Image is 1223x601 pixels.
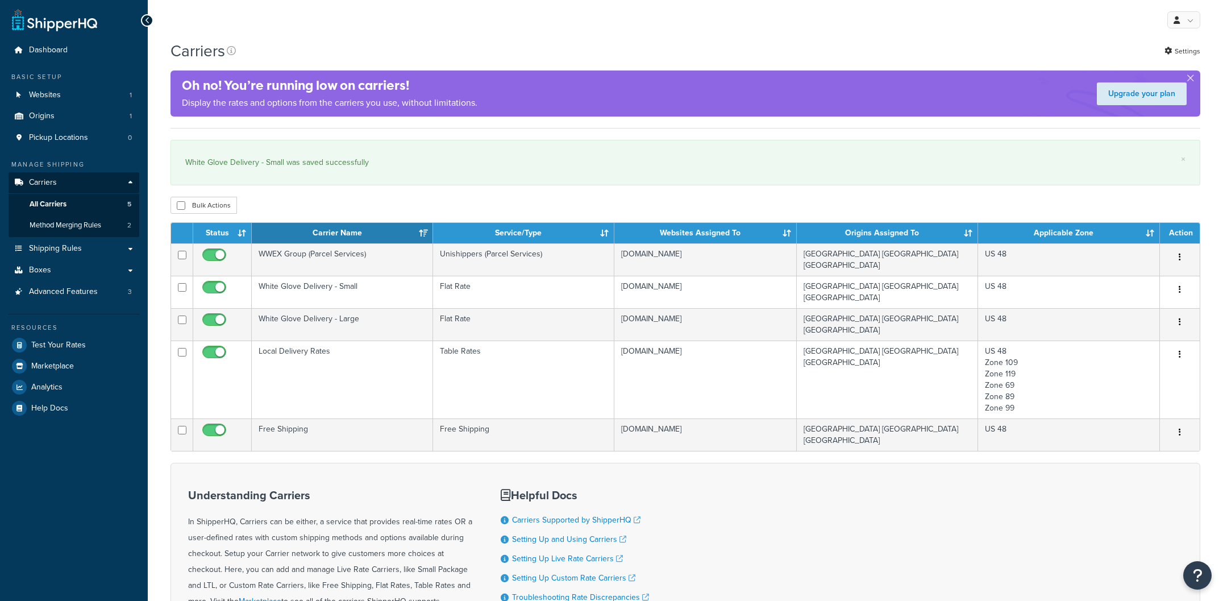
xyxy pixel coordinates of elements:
[9,260,139,281] a: Boxes
[128,287,132,297] span: 3
[29,266,51,275] span: Boxes
[252,341,433,418] td: Local Delivery Rates
[9,106,139,127] li: Origins
[433,276,614,308] td: Flat Rate
[31,362,74,371] span: Marketplace
[978,243,1160,276] td: US 48
[501,489,649,501] h3: Helpful Docs
[433,243,614,276] td: Unishippers (Parcel Services)
[193,223,252,243] th: Status: activate to sort column ascending
[252,223,433,243] th: Carrier Name: activate to sort column ascending
[182,95,477,111] p: Display the rates and options from the carriers you use, without limitations.
[31,383,63,392] span: Analytics
[182,76,477,95] h4: Oh no! You’re running low on carriers!
[9,215,139,236] li: Method Merging Rules
[797,308,978,341] td: [GEOGRAPHIC_DATA] [GEOGRAPHIC_DATA] [GEOGRAPHIC_DATA]
[9,172,139,193] a: Carriers
[252,276,433,308] td: White Glove Delivery - Small
[9,323,139,333] div: Resources
[30,221,101,230] span: Method Merging Rules
[9,281,139,302] li: Advanced Features
[29,90,61,100] span: Websites
[29,244,82,254] span: Shipping Rules
[170,40,225,62] h1: Carriers
[433,341,614,418] td: Table Rates
[512,572,635,584] a: Setting Up Custom Rate Carriers
[433,418,614,451] td: Free Shipping
[797,418,978,451] td: [GEOGRAPHIC_DATA] [GEOGRAPHIC_DATA] [GEOGRAPHIC_DATA]
[252,243,433,276] td: WWEX Group (Parcel Services)
[9,238,139,259] a: Shipping Rules
[29,287,98,297] span: Advanced Features
[978,341,1160,418] td: US 48 Zone 109 Zone 119 Zone 69 Zone 89 Zone 99
[31,404,68,413] span: Help Docs
[9,127,139,148] a: Pickup Locations 0
[9,398,139,418] a: Help Docs
[978,418,1160,451] td: US 48
[252,418,433,451] td: Free Shipping
[978,223,1160,243] th: Applicable Zone: activate to sort column ascending
[433,308,614,341] td: Flat Rate
[29,111,55,121] span: Origins
[797,223,978,243] th: Origins Assigned To: activate to sort column ascending
[9,40,139,61] a: Dashboard
[130,111,132,121] span: 1
[9,335,139,355] a: Test Your Rates
[1097,82,1187,105] a: Upgrade your plan
[978,308,1160,341] td: US 48
[797,243,978,276] td: [GEOGRAPHIC_DATA] [GEOGRAPHIC_DATA] [GEOGRAPHIC_DATA]
[31,341,86,350] span: Test Your Rates
[1160,223,1200,243] th: Action
[188,489,472,501] h3: Understanding Carriers
[127,200,131,209] span: 5
[1183,561,1212,590] button: Open Resource Center
[9,215,139,236] a: Method Merging Rules 2
[9,160,139,169] div: Manage Shipping
[30,200,66,209] span: All Carriers
[185,155,1185,171] div: White Glove Delivery - Small was saved successfully
[614,243,796,276] td: [DOMAIN_NAME]
[9,194,139,215] li: All Carriers
[9,281,139,302] a: Advanced Features 3
[512,553,623,565] a: Setting Up Live Rate Carriers
[614,418,796,451] td: [DOMAIN_NAME]
[512,533,626,545] a: Setting Up and Using Carriers
[614,308,796,341] td: [DOMAIN_NAME]
[614,341,796,418] td: [DOMAIN_NAME]
[9,72,139,82] div: Basic Setup
[9,127,139,148] li: Pickup Locations
[978,276,1160,308] td: US 48
[127,221,131,230] span: 2
[29,45,68,55] span: Dashboard
[1164,43,1200,59] a: Settings
[512,514,640,526] a: Carriers Supported by ShipperHQ
[797,341,978,418] td: [GEOGRAPHIC_DATA] [GEOGRAPHIC_DATA] [GEOGRAPHIC_DATA]
[614,276,796,308] td: [DOMAIN_NAME]
[9,172,139,237] li: Carriers
[433,223,614,243] th: Service/Type: activate to sort column ascending
[9,106,139,127] a: Origins 1
[797,276,978,308] td: [GEOGRAPHIC_DATA] [GEOGRAPHIC_DATA] [GEOGRAPHIC_DATA]
[9,194,139,215] a: All Carriers 5
[29,178,57,188] span: Carriers
[9,85,139,106] a: Websites 1
[9,377,139,397] a: Analytics
[29,133,88,143] span: Pickup Locations
[1181,155,1185,164] a: ×
[170,197,237,214] button: Bulk Actions
[128,133,132,143] span: 0
[614,223,796,243] th: Websites Assigned To: activate to sort column ascending
[12,9,97,31] a: ShipperHQ Home
[252,308,433,341] td: White Glove Delivery - Large
[9,356,139,376] a: Marketplace
[9,85,139,106] li: Websites
[130,90,132,100] span: 1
